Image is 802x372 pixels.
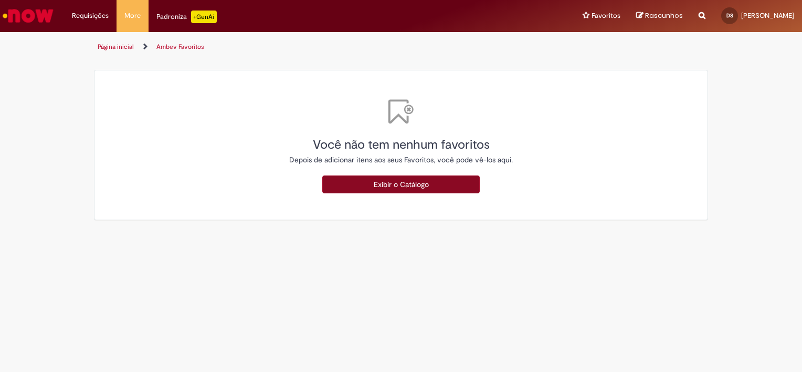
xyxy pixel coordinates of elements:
a: Ambev Favoritos [156,43,204,51]
p: Depois de adicionar itens aos seus Favoritos, você pode vê-los aqui. [102,154,700,165]
img: Favorites icon [384,94,418,128]
a: Exibir o Catálogo [322,175,480,193]
img: ServiceNow [1,5,55,26]
a: Rascunhos [636,11,683,21]
a: Página inicial [98,43,134,51]
p: +GenAi [191,11,217,23]
span: DS [726,12,733,19]
span: Requisições [72,11,109,21]
ul: Trilhas de página [94,37,708,57]
span: Favoritos [592,11,620,21]
span: Rascunhos [645,11,683,20]
span: [PERSON_NAME] [741,11,794,20]
div: Padroniza [156,11,217,23]
span: More [124,11,141,21]
h2: Você não tem nenhum favoritos [102,138,700,152]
